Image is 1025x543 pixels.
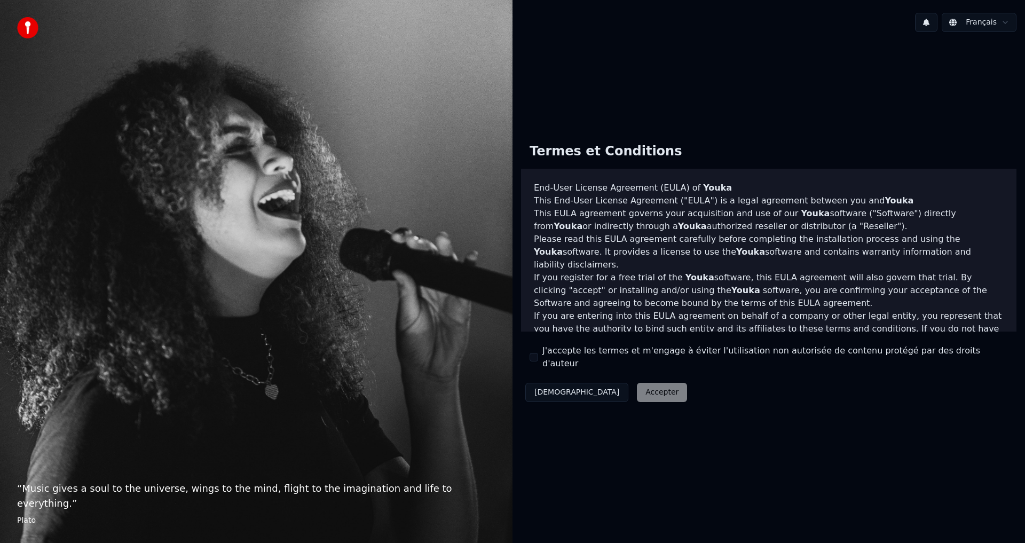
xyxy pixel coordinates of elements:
[534,247,563,257] span: Youka
[885,195,913,206] span: Youka
[685,272,714,282] span: Youka
[736,247,765,257] span: Youka
[525,383,628,402] button: [DEMOGRAPHIC_DATA]
[17,17,38,38] img: youka
[801,208,830,218] span: Youka
[17,481,495,511] p: “ Music gives a soul to the universe, wings to the mind, flight to the imagination and life to ev...
[678,221,707,231] span: Youka
[554,221,582,231] span: Youka
[534,182,1004,194] h3: End-User License Agreement (EULA) of
[534,233,1004,271] p: Please read this EULA agreement carefully before completing the installation process and using th...
[534,271,1004,310] p: If you register for a free trial of the software, this EULA agreement will also govern that trial...
[534,310,1004,361] p: If you are entering into this EULA agreement on behalf of a company or other legal entity, you re...
[534,194,1004,207] p: This End-User License Agreement ("EULA") is a legal agreement between you and
[542,344,1008,370] label: J'accepte les termes et m'engage à éviter l'utilisation non autorisée de contenu protégé par des ...
[521,135,690,169] div: Termes et Conditions
[731,285,760,295] span: Youka
[534,207,1004,233] p: This EULA agreement governs your acquisition and use of our software ("Software") directly from o...
[17,515,495,526] footer: Plato
[703,183,732,193] span: Youka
